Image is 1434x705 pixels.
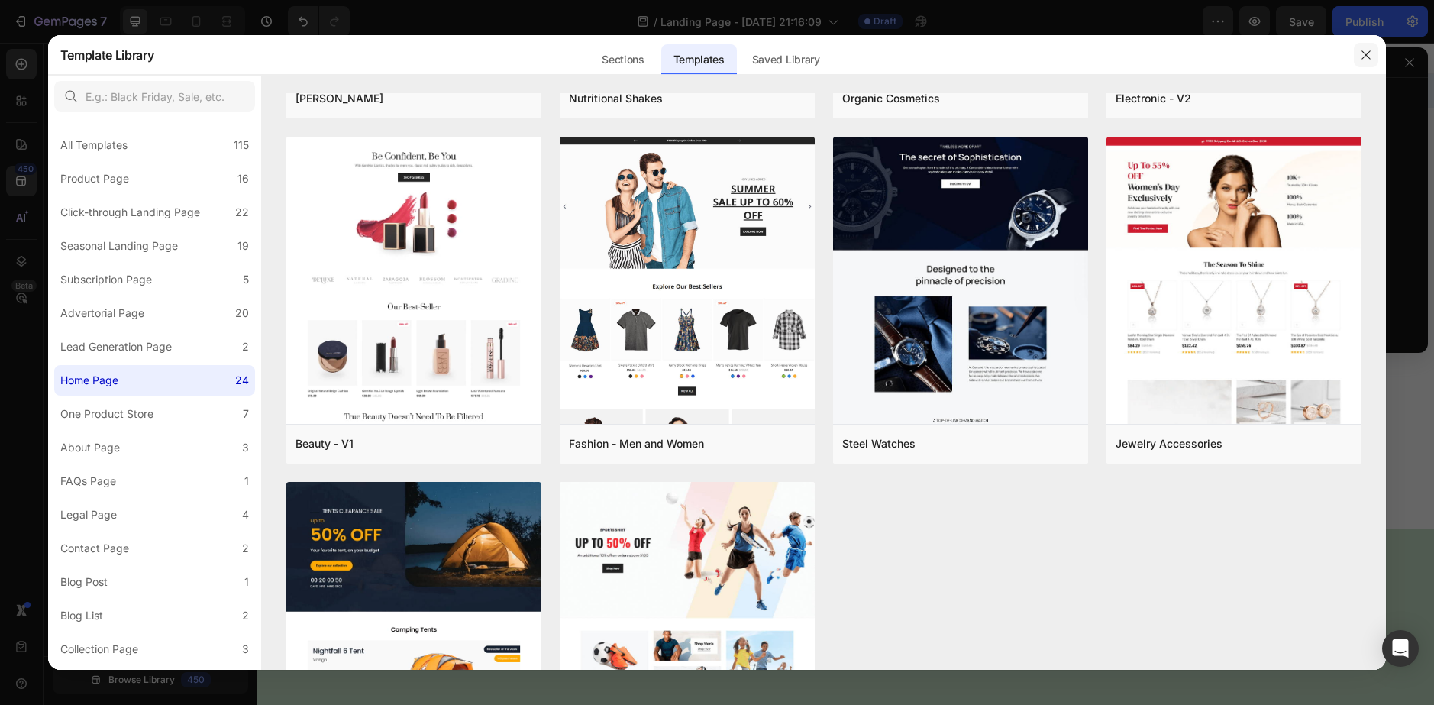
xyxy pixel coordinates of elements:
div: Product Page [60,170,129,188]
div: Contact Page [60,539,129,558]
div: 2 [242,606,249,625]
img: gempages_432750572815254551-b2dd62e0-ddb3-4004-b6e4-a19fea97e54e.png [131,71,577,481]
strong: Collagen replenishment: [622,315,764,328]
div: Seasonal Landing Page [60,237,178,255]
p: Secure logistics [680,459,749,472]
p: Provides essential moisture for healthy skin [622,312,999,331]
p: Consectetur adipiscing elit [622,254,999,273]
div: 3 [242,640,249,658]
div: Click-through Landing Page [60,203,200,222]
div: Organic Cosmetics [842,89,940,108]
div: Advertorial Page [60,304,144,322]
div: Open Intercom Messenger [1382,630,1419,667]
span: Get up to 30% off [591,42,668,53]
p: Sed ut perspiciatis unde omnis iste natus [622,341,999,360]
p: But I must explain to you how all this mistaken [622,283,999,302]
div: All Templates [60,136,128,154]
div: 1 [244,573,249,591]
div: 1 [244,472,249,490]
div: Lead Generation Page [60,338,172,356]
div: Fashion - Men and Women [569,435,704,453]
div: 19 [237,237,249,255]
div: 115 [234,136,249,154]
div: 4 [242,506,249,524]
div: Beauty - V1 [296,435,354,453]
p: 25,000 5-Star Reviews [672,79,773,92]
div: Templates [661,44,737,75]
div: 24 [235,371,249,390]
div: 3 [242,438,249,457]
div: 22 [235,203,249,222]
div: 7 [243,405,249,423]
div: Jewelry Accessories [1116,435,1222,453]
button: Get My Cosmetics [601,386,883,421]
h2: Template Library [60,35,154,75]
div: One Product Store [60,405,153,423]
div: Legal Page [60,506,117,524]
div: 2 [242,539,249,558]
div: FAQs Page [60,472,116,490]
div: 2 [242,338,249,356]
div: [PERSON_NAME] [296,89,383,108]
div: About Page [60,438,120,457]
div: 16 [237,170,249,188]
div: 20 [235,304,249,322]
button: Carousel Next Arrow [534,264,558,288]
div: 5 [243,270,249,289]
p: But I must explain to you how all this mistaken idea of denouncing pleasure and praising pain was... [603,201,921,233]
strong: Lorem-ipsum dolor: [622,257,737,270]
h2: Loremsed do eiusmod ut labore-et dolore [602,112,922,181]
p: Limited-Time offer: [13,42,1164,55]
div: Sections [589,44,656,75]
div: Home Page [60,371,118,390]
input: E.g.: Black Friday, Sale, etc. [54,81,255,112]
div: Blog Post [60,573,108,591]
strong: This mistaken: [622,286,707,299]
div: Nutritional Shakes [569,89,663,108]
p: Safe Payment [602,459,665,472]
div: Saved Library [740,44,832,75]
div: Get My Cosmetics [680,396,786,412]
p: Purchase protection [764,459,853,472]
div: Steel Watches [842,435,916,453]
strong: Lorem ipsum dolor amet: [622,344,768,357]
div: Electronic - V2 [1116,89,1191,108]
div: Blog List [60,606,103,625]
div: Collection Page [60,640,138,658]
div: Subscription Page [60,270,152,289]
